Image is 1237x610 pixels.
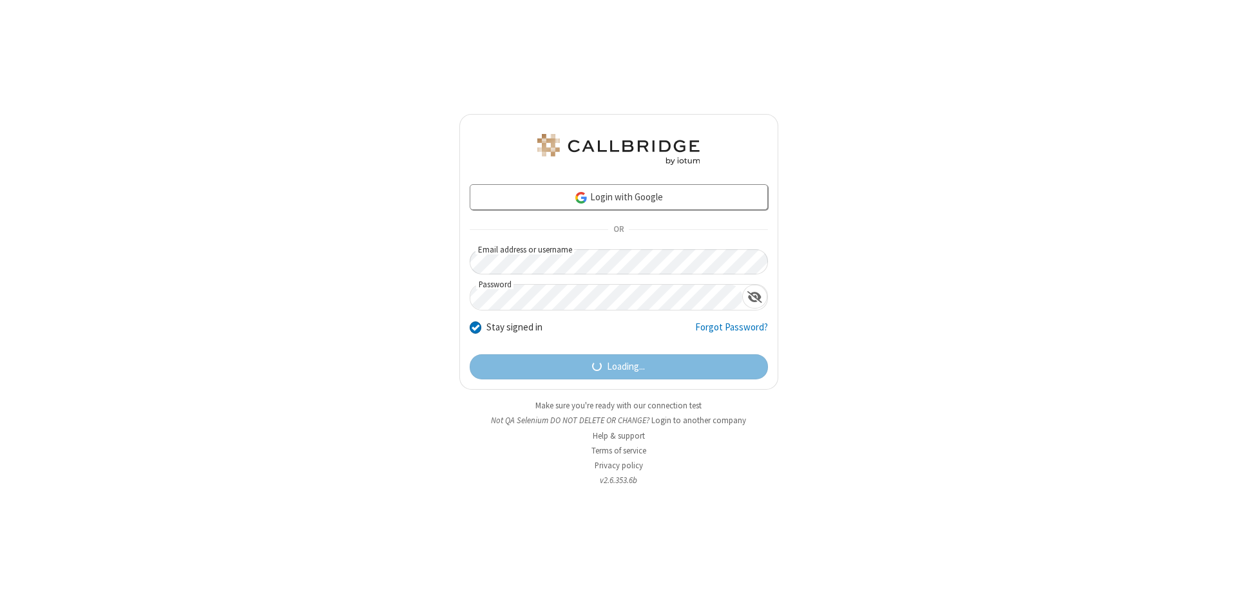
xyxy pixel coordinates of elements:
li: v2.6.353.6b [459,474,778,486]
a: Forgot Password? [695,320,768,345]
a: Make sure you're ready with our connection test [535,400,702,411]
div: Show password [742,285,767,309]
button: Loading... [470,354,768,380]
img: QA Selenium DO NOT DELETE OR CHANGE [535,134,702,165]
a: Login with Google [470,184,768,210]
span: OR [608,221,629,239]
a: Privacy policy [595,460,643,471]
button: Login to another company [651,414,746,426]
a: Help & support [593,430,645,441]
label: Stay signed in [486,320,542,335]
span: Loading... [607,359,645,374]
input: Email address or username [470,249,768,274]
li: Not QA Selenium DO NOT DELETE OR CHANGE? [459,414,778,426]
a: Terms of service [591,445,646,456]
input: Password [470,285,742,310]
img: google-icon.png [574,191,588,205]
